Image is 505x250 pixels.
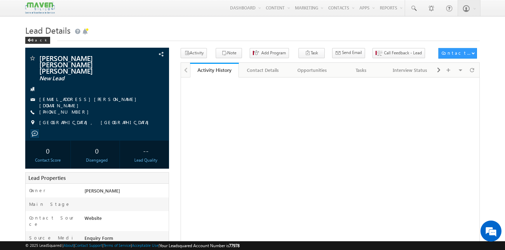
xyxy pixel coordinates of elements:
a: Contact Details [239,63,288,77]
label: Source Medium [29,235,78,247]
label: Main Stage [29,201,70,207]
a: Activity History [190,63,239,77]
span: Lead Details [25,25,70,36]
span: [PERSON_NAME] [85,188,120,194]
div: -- [125,144,167,157]
span: [PHONE_NUMBER] [39,109,92,116]
div: Website [83,215,169,224]
div: Contact Details [244,66,282,74]
a: About [63,243,74,248]
button: Send Email [332,48,365,58]
a: Terms of Service [103,243,131,248]
a: Acceptable Use [132,243,159,248]
span: [GEOGRAPHIC_DATA], [GEOGRAPHIC_DATA] [39,119,152,126]
label: Owner [29,187,46,194]
button: Contact Actions [438,48,477,59]
div: Opportunities [294,66,331,74]
button: Task [298,48,325,58]
div: Activity History [195,67,234,73]
div: Enquiry Form [83,235,169,244]
div: Contact Actions [442,50,471,56]
span: New Lead [39,75,128,82]
div: 0 [27,144,69,157]
button: Call Feedback - Lead [372,48,425,58]
button: Add Program [250,48,289,58]
div: Lead Quality [125,157,167,163]
div: 0 [76,144,118,157]
div: Disengaged [76,157,118,163]
div: Back [25,37,50,44]
a: Back [25,36,54,42]
span: Call Feedback - Lead [384,50,422,56]
div: Contact Score [27,157,69,163]
a: [EMAIL_ADDRESS][PERSON_NAME][DOMAIN_NAME] [39,96,140,108]
span: Lead Properties [28,174,66,181]
button: Note [216,48,242,58]
a: Tasks [337,63,386,77]
span: 77978 [229,243,240,248]
span: © 2025 LeadSquared | | | | | [25,242,240,249]
span: [PERSON_NAME] [PERSON_NAME] [PERSON_NAME] [39,55,128,74]
a: Interview Status [386,63,435,77]
span: Add Program [261,50,286,56]
div: Interview Status [391,66,429,74]
a: Contact Support [75,243,102,248]
span: Your Leadsquared Account Number is [160,243,240,248]
div: Tasks [342,66,379,74]
button: Activity [181,48,207,58]
span: Send Email [342,49,362,56]
img: Custom Logo [25,2,55,14]
label: Contact Source [29,215,78,227]
a: Opportunities [288,63,337,77]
